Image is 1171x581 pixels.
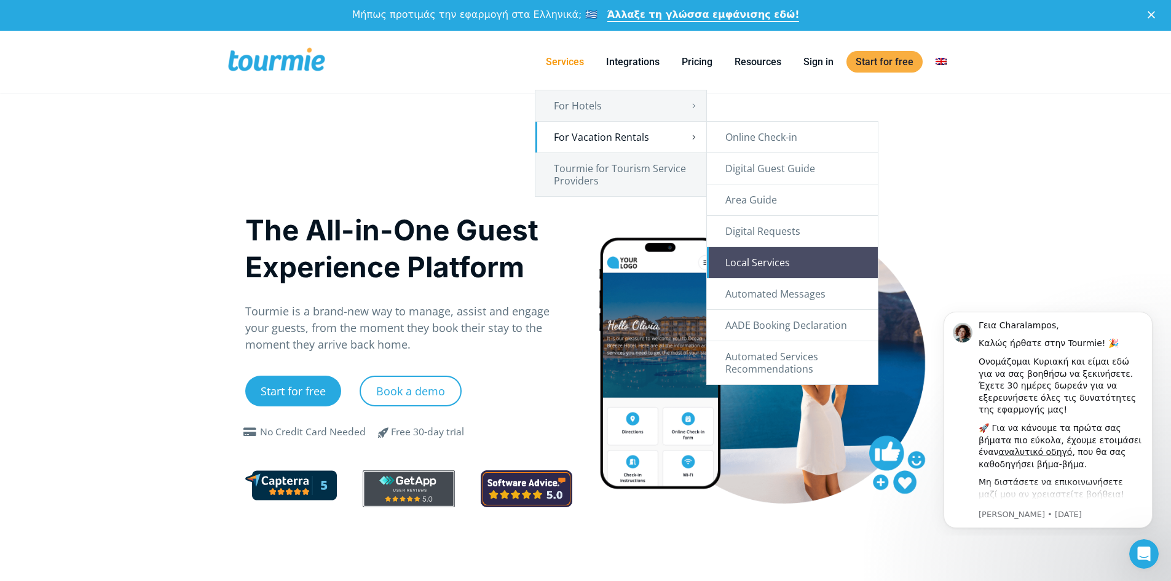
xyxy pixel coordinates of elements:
[240,427,260,437] span: 
[535,122,706,152] a: For Vacation Rentals
[369,425,398,440] span: 
[707,310,878,341] a: AADE Booking Declaration
[794,54,843,69] a: Sign in
[360,376,462,406] a: Book a demo
[535,90,706,121] a: For Hotels
[535,153,706,196] a: Tourmie for Tourism Service Providers
[672,54,722,69] a: Pricing
[597,54,669,69] a: Integrations
[245,376,341,406] a: Start for free
[725,54,791,69] a: Resources
[707,341,878,384] a: Automated Services Recommendations
[707,279,878,309] a: Automated Messages
[707,122,878,152] a: Online Check-in
[925,301,1171,536] iframe: Intercom notifications message
[1129,539,1159,569] iframe: Intercom live chat
[607,9,800,22] a: Άλλαξε τη γλώσσα εμφάνισης εδώ!
[707,153,878,184] a: Digital Guest Guide
[245,303,573,353] p: Tourmie is a brand-new way to manage, assist and engage your guests, from the moment they book th...
[245,211,573,285] h1: The All-in-One Guest Experience Platform
[707,216,878,247] a: Digital Requests
[707,247,878,278] a: Local Services
[391,425,464,440] div: Free 30-day trial
[352,9,597,21] div: Μήπως προτιμάς την εφαρμογή στα Ελληνικά; 🇬🇷
[260,425,366,440] div: No Credit Card Needed
[707,184,878,215] a: Area Guide
[537,54,593,69] a: Services
[1148,11,1160,18] div: Close
[846,51,923,73] a: Start for free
